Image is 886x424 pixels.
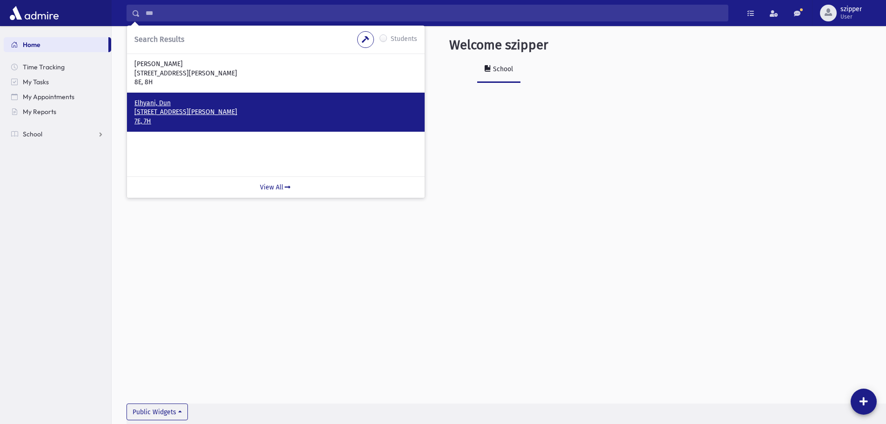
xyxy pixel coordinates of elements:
[127,404,188,420] button: Public Widgets
[4,104,111,119] a: My Reports
[134,99,417,126] a: Elhyani, Dun [STREET_ADDRESS][PERSON_NAME] 7E, 7H
[491,65,513,73] div: School
[4,37,108,52] a: Home
[449,37,548,53] h3: Welcome szipper
[134,69,417,78] p: [STREET_ADDRESS][PERSON_NAME]
[140,5,728,21] input: Search
[134,99,417,108] p: Elhyani, Dun
[7,4,61,22] img: AdmirePro
[477,57,520,83] a: School
[134,60,417,87] a: [PERSON_NAME] [STREET_ADDRESS][PERSON_NAME] 8E, 8H
[23,130,42,138] span: School
[4,74,111,89] a: My Tasks
[23,78,49,86] span: My Tasks
[134,60,417,69] p: [PERSON_NAME]
[23,40,40,49] span: Home
[134,35,184,44] span: Search Results
[23,108,56,116] span: My Reports
[4,127,111,141] a: School
[4,89,111,104] a: My Appointments
[840,6,862,13] span: szipper
[840,13,862,20] span: User
[23,63,65,71] span: Time Tracking
[127,176,425,198] a: View All
[134,78,417,87] p: 8E, 8H
[134,117,417,126] p: 7E, 7H
[23,93,74,101] span: My Appointments
[391,34,417,45] label: Students
[134,108,417,117] p: [STREET_ADDRESS][PERSON_NAME]
[4,60,111,74] a: Time Tracking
